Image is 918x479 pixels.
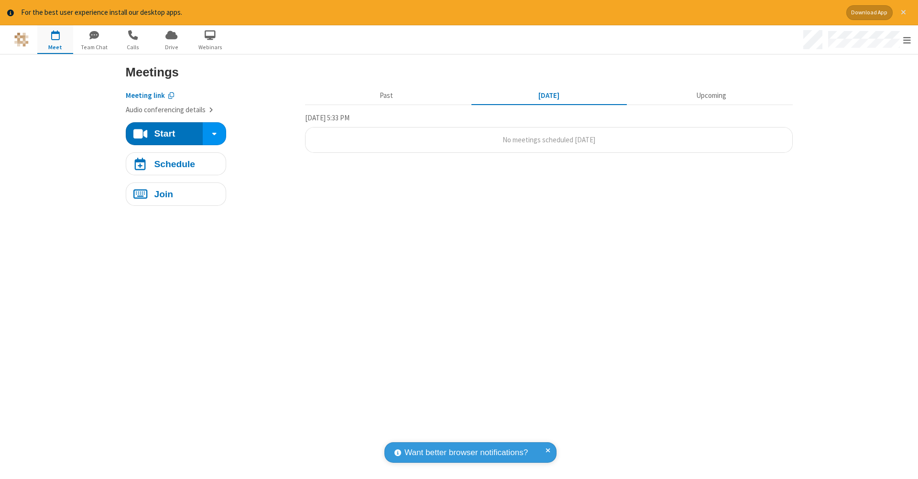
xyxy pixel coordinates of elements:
[896,5,911,20] button: Close alert
[846,5,893,20] button: Download App
[634,86,789,105] button: Upcoming
[21,7,839,18] div: For the best user experience install our desktop apps.
[154,129,175,138] h4: Start
[800,25,918,54] div: Open menu
[126,65,793,79] h3: Meetings
[115,43,151,52] span: Calls
[126,83,298,116] section: Account details
[126,182,226,205] button: Join
[192,43,228,52] span: Webinars
[404,447,528,459] span: Want better browser notifications?
[154,190,173,199] h4: Join
[305,112,793,153] section: Today's Meetings
[305,113,350,122] span: [DATE] 5:33 PM
[76,43,112,52] span: Team Chat
[14,32,29,47] img: QA Selenium DO NOT DELETE OR CHANGE
[126,152,226,175] button: Schedule
[203,122,226,145] div: Start conference options
[37,43,73,52] span: Meet
[154,160,195,169] h4: Schedule
[126,90,175,101] button: Copy my meeting room link
[471,86,626,105] button: [DATE]
[153,43,189,52] span: Drive
[126,105,213,116] button: Audio conferencing details
[126,91,165,100] span: Copy my meeting room link
[126,122,204,145] button: Start
[308,86,464,105] button: Past
[503,135,595,144] span: No meetings scheduled [DATE]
